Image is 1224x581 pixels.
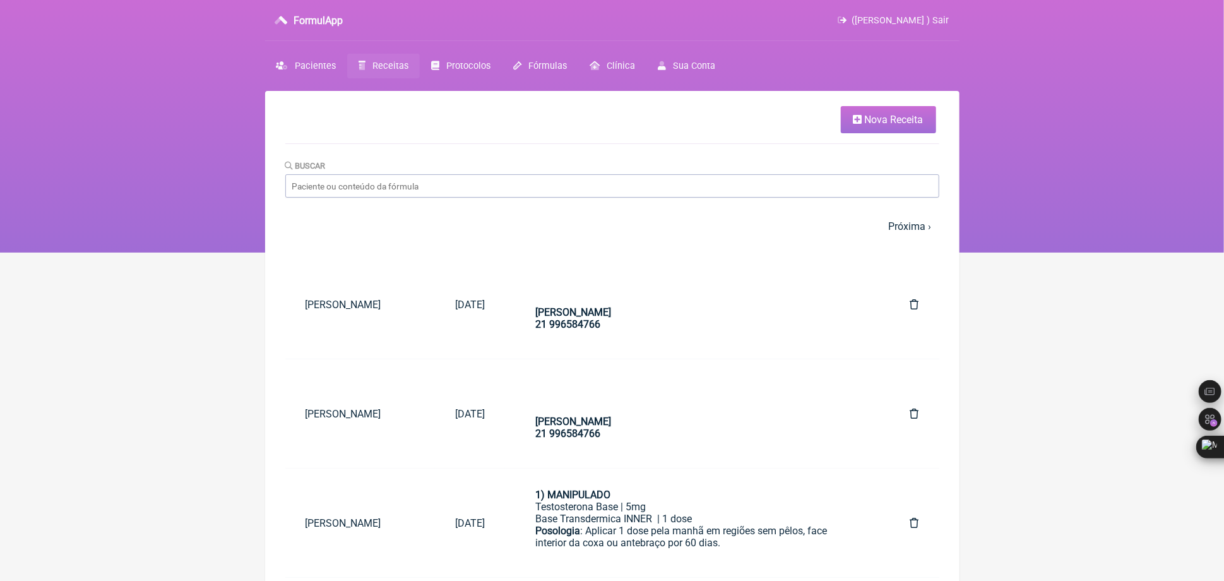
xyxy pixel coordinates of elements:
[502,54,578,78] a: Fórmulas
[838,15,949,26] a: ([PERSON_NAME] ) Sair
[435,398,505,430] a: [DATE]
[420,54,502,78] a: Protocolos
[535,501,859,513] div: Testosterona Base | 5mg
[295,61,336,71] span: Pacientes
[347,54,420,78] a: Receitas
[535,306,611,330] strong: [PERSON_NAME] 21 996584766
[435,507,505,539] a: [DATE]
[578,54,646,78] a: Clínica
[372,61,408,71] span: Receitas
[285,161,326,171] label: Buscar
[285,213,939,240] nav: pager
[646,54,727,78] a: Sua Conta
[294,15,343,27] h3: FormulApp
[285,507,436,539] a: [PERSON_NAME]
[889,220,932,232] a: Próxima ›
[285,289,436,321] a: [PERSON_NAME]
[674,61,716,71] span: Sua Conta
[535,525,859,561] div: : Aplicar 1 dose pela manhã em regiões sem pêlos, face interior da coxa ou antebraço por 60 dias.
[535,525,580,537] strong: Posologia
[841,106,936,133] a: Nova Receita
[265,54,347,78] a: Pacientes
[535,513,859,525] div: Base Transdermica INNER | 1 dose
[446,61,490,71] span: Protocolos
[285,398,436,430] a: [PERSON_NAME]
[435,289,505,321] a: [DATE]
[528,61,567,71] span: Fórmulas
[535,489,610,501] strong: 1) MANIPULADO
[607,61,635,71] span: Clínica
[852,15,949,26] span: ([PERSON_NAME] ) Sair
[865,114,924,126] span: Nova Receita
[515,260,879,349] a: [PERSON_NAME]21 996584766USO PARENTERAL1- TIRZERPATIDA 26MG/ ML-------------------------------- 2...
[535,416,611,440] strong: [PERSON_NAME] 21 996584766
[515,369,879,458] a: [PERSON_NAME]21 996584766USO PARENTERAL1- TIRZERPATIDA 26MG/ ML-------------------------------- 2...
[285,174,939,198] input: Paciente ou conteúdo da fórmula
[515,479,879,567] a: 1) MANIPULADOTestosterona Base | 5mgBase Transdermica INNER | 1 dosePosologia: Aplicar 1 dose pel...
